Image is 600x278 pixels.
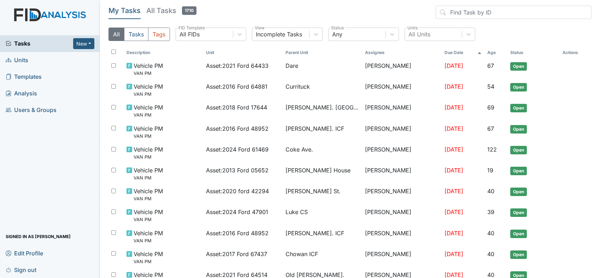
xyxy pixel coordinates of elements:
span: [DATE] [445,167,463,174]
span: Asset : 2016 Ford 48952 [206,229,269,237]
span: Currituck [286,82,310,91]
span: Open [510,83,527,91]
span: 122 [487,146,497,153]
span: Sign out [6,264,36,275]
div: Any [332,30,342,39]
span: Open [510,62,527,71]
td: [PERSON_NAME] [362,247,442,268]
span: Asset : 2016 Ford 48952 [206,124,269,133]
h5: All Tasks [146,6,196,16]
small: VAN PM [134,175,163,181]
span: [DATE] [445,230,463,237]
span: Vehicle PM VAN PM [134,187,163,202]
td: [PERSON_NAME] [362,59,442,79]
th: Assignee [362,47,442,59]
span: Asset : 2021 Ford 64433 [206,61,269,70]
small: VAN PM [134,216,163,223]
span: Vehicle PM VAN PM [134,250,163,265]
span: 54 [487,83,494,90]
span: Vehicle PM VAN PM [134,61,163,77]
span: Vehicle PM VAN PM [134,124,163,140]
button: Tags [148,28,170,41]
span: Open [510,167,527,175]
span: Units [6,55,28,66]
span: Open [510,250,527,259]
input: Find Task by ID [436,6,592,19]
span: Open [510,146,527,154]
span: 69 [487,104,494,111]
h5: My Tasks [108,6,141,16]
span: Open [510,104,527,112]
span: Vehicle PM VAN PM [134,145,163,160]
span: 40 [487,230,494,237]
span: Open [510,188,527,196]
span: Signed in as [PERSON_NAME] [6,231,71,242]
a: Tasks [6,39,73,48]
span: Chowan ICF [286,250,318,258]
td: [PERSON_NAME] [362,226,442,247]
input: Toggle All Rows Selected [111,49,116,54]
span: [PERSON_NAME]. ICF [286,124,344,133]
td: [PERSON_NAME] [362,184,442,205]
span: Templates [6,71,42,82]
span: 67 [487,62,494,69]
span: Luke CS [286,208,308,216]
span: Coke Ave. [286,145,313,154]
th: Toggle SortBy [507,47,560,59]
span: Asset : 2017 Ford 67437 [206,250,267,258]
span: [DATE] [445,125,463,132]
span: [PERSON_NAME]. [GEOGRAPHIC_DATA] [286,103,359,112]
span: 40 [487,250,494,258]
span: Vehicle PM VAN PM [134,82,163,97]
small: VAN PM [134,91,163,97]
td: [PERSON_NAME] [362,163,442,184]
td: [PERSON_NAME] [362,205,442,226]
span: [PERSON_NAME] St. [286,187,341,195]
span: Asset : 2013 Ford 05652 [206,166,269,175]
span: Open [510,125,527,134]
small: VAN PM [134,154,163,160]
span: Asset : 2018 Ford 17644 [206,103,267,112]
span: Vehicle PM VAN PM [134,166,163,181]
small: VAN PM [134,237,163,244]
span: Vehicle PM VAN PM [134,208,163,223]
th: Toggle SortBy [203,47,283,59]
span: 39 [487,208,494,215]
button: New [73,38,94,49]
button: Tasks [124,28,148,41]
span: Asset : 2024 Ford 61469 [206,145,269,154]
th: Toggle SortBy [484,47,507,59]
span: Open [510,208,527,217]
span: Users & Groups [6,105,57,116]
span: Dare [286,61,298,70]
span: Asset : 2016 Ford 64881 [206,82,267,91]
button: All [108,28,124,41]
span: Asset : 2024 Ford 47901 [206,208,268,216]
th: Actions [560,47,592,59]
span: [PERSON_NAME] House [286,166,351,175]
small: VAN PM [134,70,163,77]
span: Vehicle PM VAN PM [134,103,163,118]
span: Analysis [6,88,37,99]
span: [DATE] [445,62,463,69]
div: Incomplete Tasks [256,30,302,39]
span: 40 [487,188,494,195]
td: [PERSON_NAME] [362,142,442,163]
th: Toggle SortBy [283,47,362,59]
span: Edit Profile [6,248,43,259]
div: All FIDs [180,30,200,39]
span: Asset : 2020 ford 42294 [206,187,269,195]
span: [DATE] [445,83,463,90]
div: Type filter [108,28,170,41]
span: Vehicle PM VAN PM [134,229,163,244]
span: [DATE] [445,104,463,111]
td: [PERSON_NAME] [362,100,442,121]
span: [DATE] [445,188,463,195]
th: Toggle SortBy [124,47,203,59]
span: 1710 [182,6,196,15]
span: [PERSON_NAME]. ICF [286,229,344,237]
small: VAN PM [134,258,163,265]
span: 67 [487,125,494,132]
span: Open [510,230,527,238]
span: [DATE] [445,208,463,215]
